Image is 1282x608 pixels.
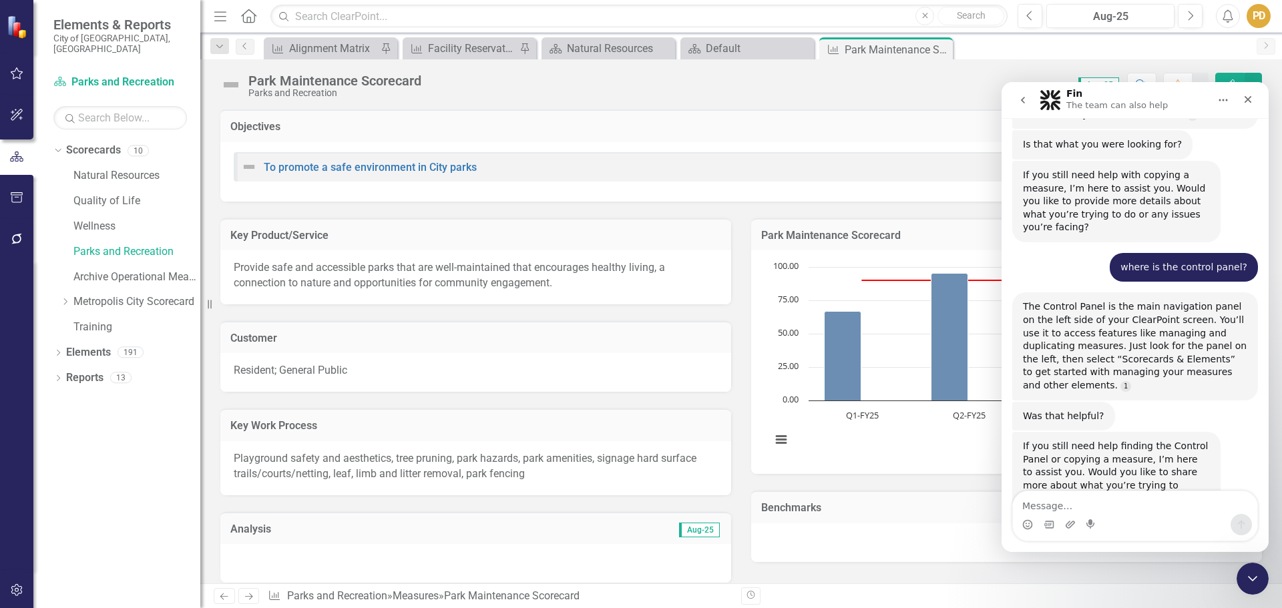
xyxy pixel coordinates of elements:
a: To promote a safe environment in City parks [264,161,477,174]
g: Target, series 2 of 3. Line with 4 data points. [860,278,1186,283]
div: 191 [118,347,144,358]
a: Elements [66,345,111,360]
textarea: Message… [11,409,256,432]
button: Upload attachment [63,437,74,448]
div: If you still need help finding the Control Panel or copying a measure, I’m here to assist you. Wo... [21,358,208,436]
button: Aug-25 [1046,4,1174,28]
div: Chart. Highcharts interactive chart. [765,260,1249,461]
a: Default [684,40,811,57]
a: Reports [66,370,103,386]
div: Alignment Matrix [289,40,377,57]
text: 25.00 [778,360,799,372]
span: Aug-25 [679,523,720,537]
svg: Interactive chart [765,260,1243,461]
a: Natural Resources [545,40,672,57]
button: Gif picker [42,437,53,448]
text: Q2-FY25 [953,409,986,421]
h3: Benchmarks [761,502,1252,514]
a: Alignment Matrix [267,40,377,57]
h3: Analysis [230,523,472,535]
button: Start recording [85,437,95,448]
a: Wellness [73,219,200,234]
div: Park Maintenance Scorecard [444,589,580,602]
h3: Customer [230,332,721,344]
p: Playground safety and aesthetics, tree pruning, park hazards, park amenities, signage hard surfac... [234,451,718,482]
img: ClearPoint Strategy [7,15,30,39]
div: Fin says… [11,350,256,474]
div: » » [268,589,731,604]
div: Natural Resources [567,40,672,57]
h3: Objectives [230,121,1252,133]
path: Q2-FY25, 95.5. Actual. [931,274,968,401]
iframe: Intercom live chat [1002,82,1269,552]
a: Archive Operational Measures [73,270,200,285]
a: Quality of Life [73,194,200,209]
div: Facility Reservation Permits [428,40,516,57]
a: Parks and Recreation [73,244,200,260]
div: Parks and Recreation [248,88,421,98]
button: View chart menu, Chart [772,430,791,449]
h3: Key Product/Service [230,230,721,242]
div: 10 [128,145,149,156]
small: City of [GEOGRAPHIC_DATA], [GEOGRAPHIC_DATA] [53,33,187,55]
input: Search ClearPoint... [270,5,1008,28]
text: Q1-FY25 [846,409,879,421]
text: 100.00 [773,260,799,272]
button: Emoji picker [21,437,31,448]
a: Measures [393,589,439,602]
a: Scorecards [66,143,121,158]
path: Q1-FY25, 67. Actual. [825,312,861,401]
div: Default [706,40,811,57]
h3: Park Maintenance Scorecard [761,230,1252,242]
div: Park Maintenance Scorecard [845,41,949,58]
a: Facility Reservation Permits [406,40,516,57]
div: Park Maintenance Scorecard [248,73,421,88]
p: Resident; General Public [234,363,718,378]
text: 75.00 [778,293,799,305]
iframe: Intercom live chat [1237,563,1269,595]
text: 0.00 [783,393,799,405]
a: Training [73,320,200,335]
a: Natural Resources [73,168,200,184]
h3: Key Work Process [230,420,721,432]
g: Actual, series 1 of 3. Bar series with 4 bars. [825,274,1182,401]
div: 13 [110,372,132,384]
div: If you still need help finding the Control Panel or copying a measure, I’m here to assist you. Wo... [11,350,219,444]
button: PD [1247,4,1271,28]
a: Metropolis City Scorecard [73,294,200,310]
button: Search [937,7,1004,25]
span: Aug-25 [1078,77,1119,92]
a: Parks and Recreation [53,75,187,90]
span: Elements & Reports [53,17,187,33]
button: Send a message… [229,432,250,453]
span: Search [957,10,986,21]
img: Not Defined [220,74,242,95]
p: Provide safe and accessible parks that are well-maintained that encourages healthy living, a conn... [234,260,718,291]
input: Search Below... [53,106,187,129]
a: Parks and Recreation [287,589,387,602]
